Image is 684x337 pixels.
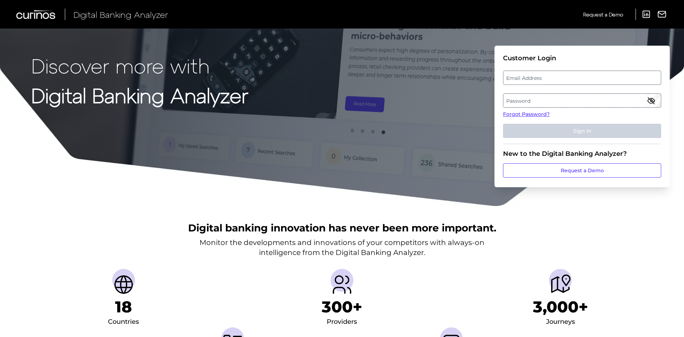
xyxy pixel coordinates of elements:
[583,11,623,17] span: Request a Demo
[199,238,484,257] p: Monitor the developments and innovations of your competitors with always-on intelligence from the...
[546,316,575,328] div: Journeys
[533,297,588,316] h1: 3,000+
[73,9,168,20] span: Digital Banking Analyzer
[503,71,660,84] label: Email Address
[549,273,572,296] img: Journeys
[331,273,353,296] img: Providers
[31,54,248,77] p: Discover more with
[503,54,661,62] div: Customer Login
[16,10,56,19] img: Curinos
[503,124,661,138] button: Sign In
[112,273,135,296] img: Countries
[108,316,139,328] div: Countries
[327,316,357,328] div: Providers
[31,83,248,107] strong: Digital Banking Analyzer
[503,94,660,107] label: Password
[188,221,496,235] h2: Digital banking innovation has never been more important.
[503,163,661,178] a: Request a Demo
[115,297,132,316] h1: 18
[583,9,623,20] a: Request a Demo
[503,150,661,158] div: New to the Digital Banking Analyzer?
[322,297,362,316] h1: 300+
[503,111,661,118] a: Forgot Password?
